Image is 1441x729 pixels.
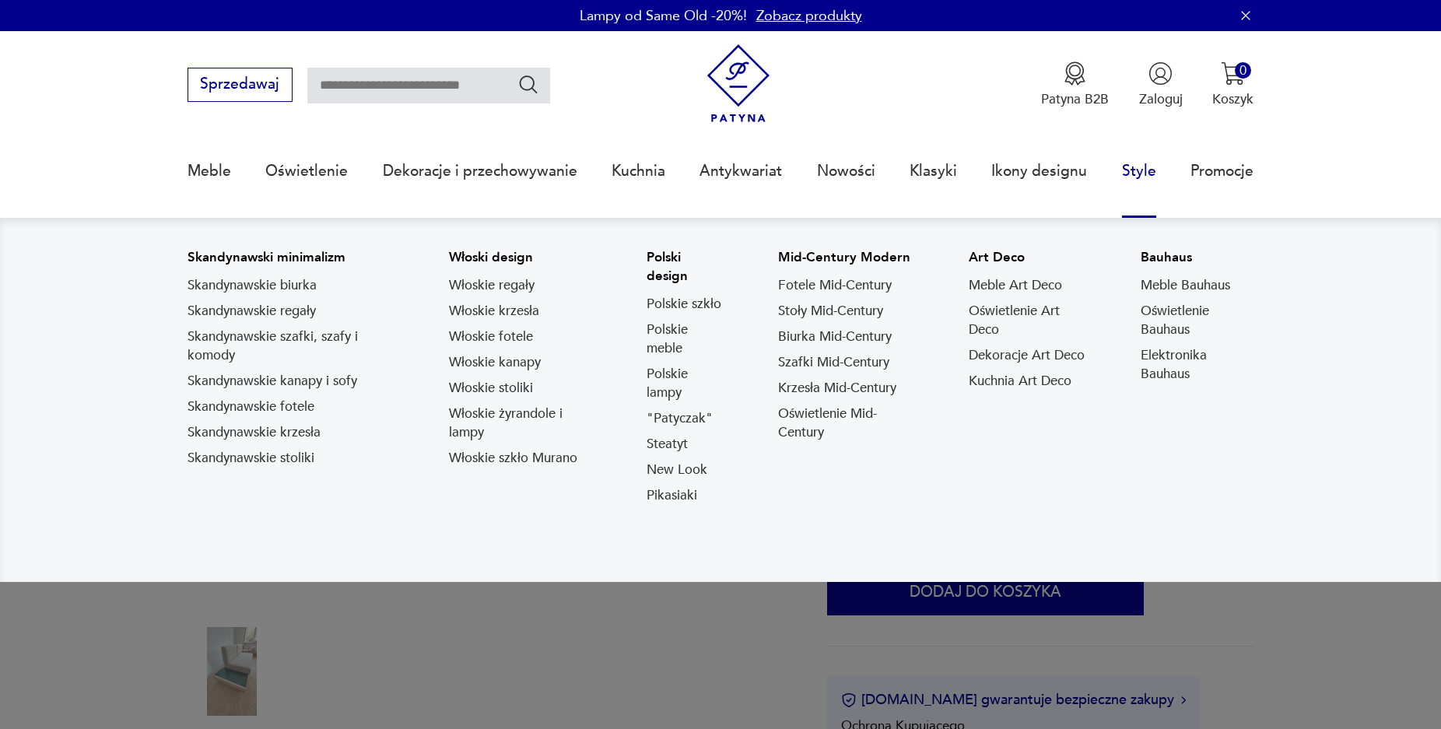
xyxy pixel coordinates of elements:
[188,372,357,391] a: Skandynawskie kanapy i sofy
[1139,90,1183,108] p: Zaloguj
[1141,276,1230,295] a: Meble Bauhaus
[1212,61,1253,108] button: 0Koszyk
[647,435,688,454] a: Steatyt
[188,276,317,295] a: Skandynawskie biurka
[1139,61,1183,108] button: Zaloguj
[1221,61,1245,86] img: Ikona koszyka
[449,379,533,398] a: Włoskie stoliki
[699,135,782,207] a: Antykwariat
[1141,302,1253,339] a: Oświetlenie Bauhaus
[778,248,913,267] p: Mid-Century Modern
[1041,90,1109,108] p: Patyna B2B
[188,449,314,468] a: Skandynawskie stoliki
[778,379,896,398] a: Krzesła Mid-Century
[647,461,707,479] a: New Look
[1041,61,1109,108] a: Ikona medaluPatyna B2B
[449,353,541,372] a: Włoskie kanapy
[265,135,348,207] a: Oświetlenie
[580,6,747,26] p: Lampy od Same Old -20%!
[1041,61,1109,108] button: Patyna B2B
[383,135,577,207] a: Dekoracje i przechowywanie
[969,276,1062,295] a: Meble Art Deco
[647,321,722,358] a: Polskie meble
[188,68,293,102] button: Sprzedawaj
[647,248,722,286] p: Polski design
[449,302,539,321] a: Włoskie krzesła
[449,328,533,346] a: Włoskie fotele
[449,248,591,267] p: Włoski design
[449,276,535,295] a: Włoskie regały
[969,372,1071,391] a: Kuchnia Art Deco
[647,409,713,428] a: "Patyczak"
[817,135,875,207] a: Nowości
[1141,346,1253,384] a: Elektronika Bauhaus
[1235,62,1251,79] div: 0
[647,365,722,402] a: Polskie lampy
[647,486,697,505] a: Pikasiaki
[969,248,1085,267] p: Art Deco
[449,449,577,468] a: Włoskie szkło Murano
[699,44,778,123] img: Patyna - sklep z meblami i dekoracjami vintage
[1190,135,1253,207] a: Promocje
[1212,90,1253,108] p: Koszyk
[969,302,1085,339] a: Oświetlenie Art Deco
[188,328,394,365] a: Skandynawskie szafki, szafy i komody
[188,248,394,267] p: Skandynawski minimalizm
[449,405,591,442] a: Włoskie żyrandole i lampy
[756,6,862,26] a: Zobacz produkty
[1141,248,1253,267] p: Bauhaus
[188,398,314,416] a: Skandynawskie fotele
[1063,61,1087,86] img: Ikona medalu
[647,295,721,314] a: Polskie szkło
[1148,61,1173,86] img: Ikonka użytkownika
[778,328,892,346] a: Biurka Mid-Century
[1122,135,1156,207] a: Style
[188,79,293,92] a: Sprzedawaj
[612,135,665,207] a: Kuchnia
[991,135,1087,207] a: Ikony designu
[188,135,231,207] a: Meble
[778,405,913,442] a: Oświetlenie Mid-Century
[517,73,540,96] button: Szukaj
[910,135,957,207] a: Klasyki
[969,346,1085,365] a: Dekoracje Art Deco
[778,276,892,295] a: Fotele Mid-Century
[778,302,883,321] a: Stoły Mid-Century
[778,353,889,372] a: Szafki Mid-Century
[188,423,321,442] a: Skandynawskie krzesła
[188,302,316,321] a: Skandynawskie regały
